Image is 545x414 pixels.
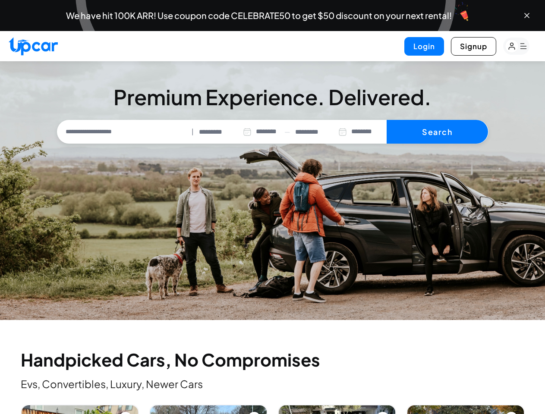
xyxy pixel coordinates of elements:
[387,120,488,144] button: Search
[284,127,290,137] span: —
[404,37,444,56] button: Login
[66,11,452,20] span: We have hit 100K ARR! Use coupon code CELEBRATE50 to get $50 discount on your next rental!
[21,377,525,391] p: Evs, Convertibles, Luxury, Newer Cars
[523,11,531,20] button: Close banner
[192,127,194,137] span: |
[451,37,496,56] button: Signup
[57,85,488,110] h3: Premium Experience. Delivered.
[9,37,58,56] img: Upcar Logo
[21,351,525,368] h2: Handpicked Cars, No Compromises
